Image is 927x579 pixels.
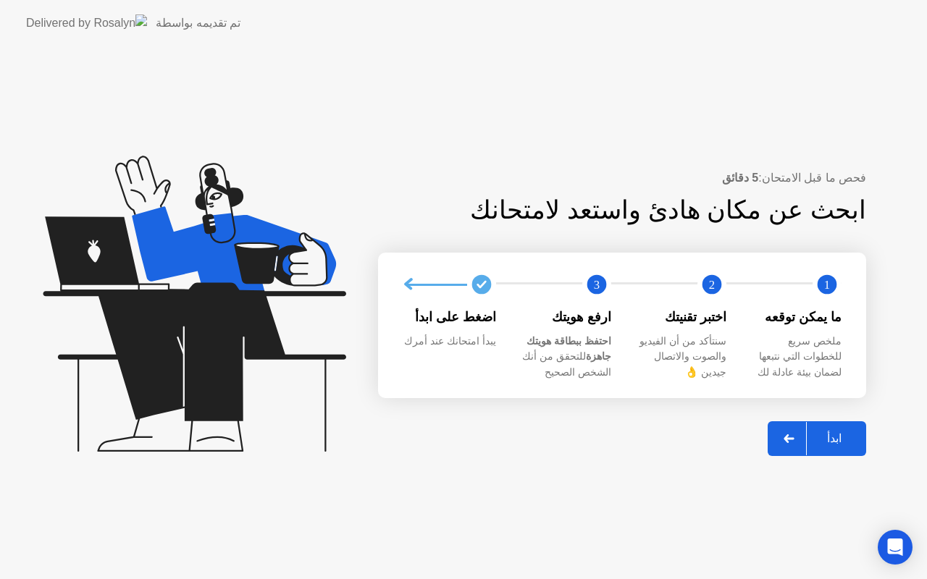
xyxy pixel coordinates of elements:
[404,334,496,350] div: يبدأ امتحانك عند أمرك
[519,308,611,326] div: ارفع هويتك
[807,431,862,445] div: ابدأ
[378,191,866,229] div: ابحث عن مكان هادئ واستعد لامتحانك
[750,308,842,326] div: ما يمكن توقعه
[519,334,611,381] div: للتحقق من أنك الشخص الصحيح
[634,334,726,381] div: سنتأكد من أن الفيديو والصوت والاتصال جيدين 👌
[722,172,758,184] b: 5 دقائق
[404,308,496,326] div: اضغط على ابدأ
[878,530,913,565] div: Open Intercom Messenger
[709,278,715,292] text: 2
[527,335,611,363] b: احتفظ ببطاقة هويتك جاهزة
[634,308,726,326] div: اختبر تقنيتك
[750,334,842,381] div: ملخص سريع للخطوات التي نتبعها لضمان بيئة عادلة لك
[768,421,866,456] button: ابدأ
[824,278,830,292] text: 1
[594,278,600,292] text: 3
[26,14,147,31] img: Delivered by Rosalyn
[156,14,240,32] div: تم تقديمه بواسطة
[378,169,866,187] div: فحص ما قبل الامتحان:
